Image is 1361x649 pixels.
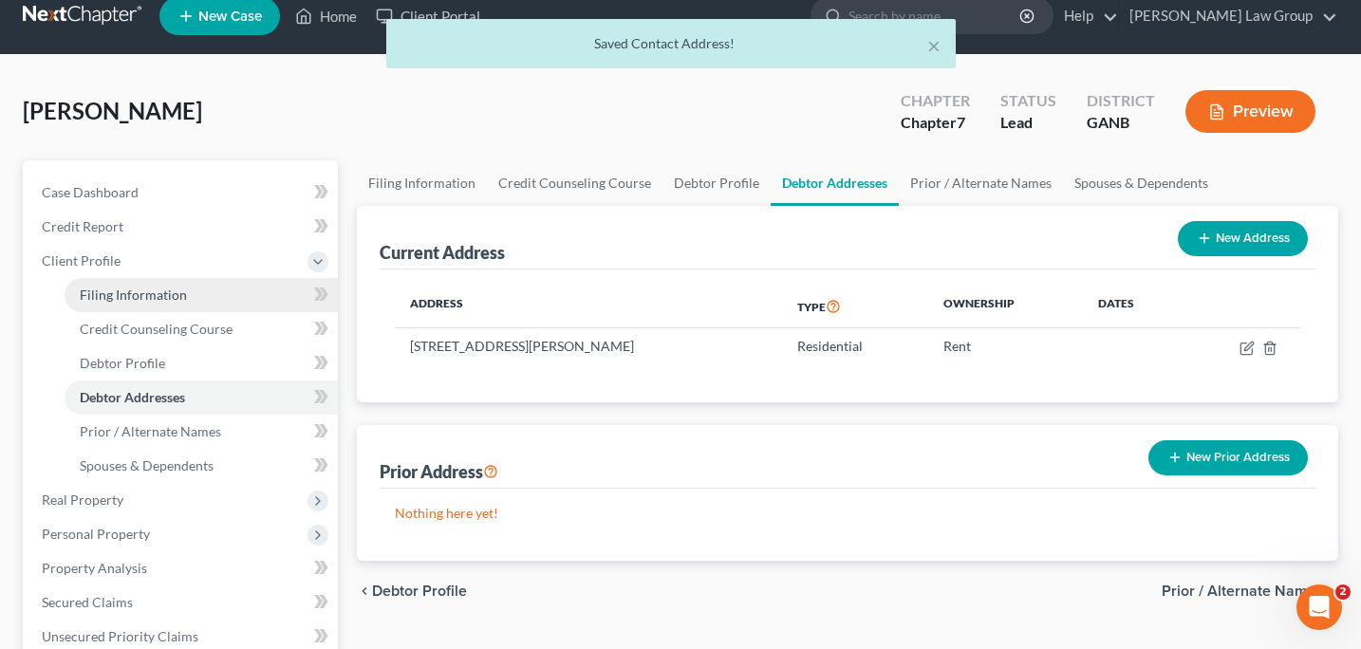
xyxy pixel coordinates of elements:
[1162,584,1323,599] span: Prior / Alternate Names
[782,328,928,364] td: Residential
[395,285,783,328] th: Address
[1335,584,1351,600] span: 2
[42,594,133,610] span: Secured Claims
[80,457,214,473] span: Spouses & Dependents
[1148,440,1308,475] button: New Prior Address
[27,585,338,620] a: Secured Claims
[1063,160,1220,206] a: Spouses & Dependents
[65,278,338,312] a: Filing Information
[80,287,187,303] span: Filing Information
[42,184,139,200] span: Case Dashboard
[80,355,165,371] span: Debtor Profile
[27,176,338,210] a: Case Dashboard
[899,160,1063,206] a: Prior / Alternate Names
[927,34,941,57] button: ×
[357,584,467,599] button: chevron_left Debtor Profile
[1162,584,1338,599] button: Prior / Alternate Names chevron_right
[372,584,467,599] span: Debtor Profile
[395,504,1301,523] p: Nothing here yet!
[901,112,970,134] div: Chapter
[357,160,487,206] a: Filing Information
[380,460,498,483] div: Prior Address
[80,389,185,405] span: Debtor Addresses
[1000,90,1056,112] div: Status
[80,321,233,337] span: Credit Counseling Course
[928,285,1083,328] th: Ownership
[1083,285,1184,328] th: Dates
[782,285,928,328] th: Type
[662,160,771,206] a: Debtor Profile
[42,218,123,234] span: Credit Report
[65,346,338,380] a: Debtor Profile
[1296,584,1342,630] iframe: Intercom live chat
[65,312,338,346] a: Credit Counseling Course
[928,328,1083,364] td: Rent
[395,328,783,364] td: [STREET_ADDRESS][PERSON_NAME]
[198,9,262,24] span: New Case
[380,241,505,264] div: Current Address
[80,423,221,439] span: Prior / Alternate Names
[42,628,198,644] span: Unsecured Priority Claims
[27,210,338,244] a: Credit Report
[65,415,338,449] a: Prior / Alternate Names
[487,160,662,206] a: Credit Counseling Course
[42,526,150,542] span: Personal Property
[65,449,338,483] a: Spouses & Dependents
[42,252,121,269] span: Client Profile
[65,380,338,415] a: Debtor Addresses
[357,584,372,599] i: chevron_left
[1178,221,1308,256] button: New Address
[23,97,202,124] span: [PERSON_NAME]
[771,160,899,206] a: Debtor Addresses
[1185,90,1315,133] button: Preview
[1087,90,1155,112] div: District
[1323,584,1338,599] i: chevron_right
[42,491,123,508] span: Real Property
[401,34,941,53] div: Saved Contact Address!
[901,90,970,112] div: Chapter
[27,551,338,585] a: Property Analysis
[1087,112,1155,134] div: GANB
[42,560,147,576] span: Property Analysis
[957,113,965,131] span: 7
[1000,112,1056,134] div: Lead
